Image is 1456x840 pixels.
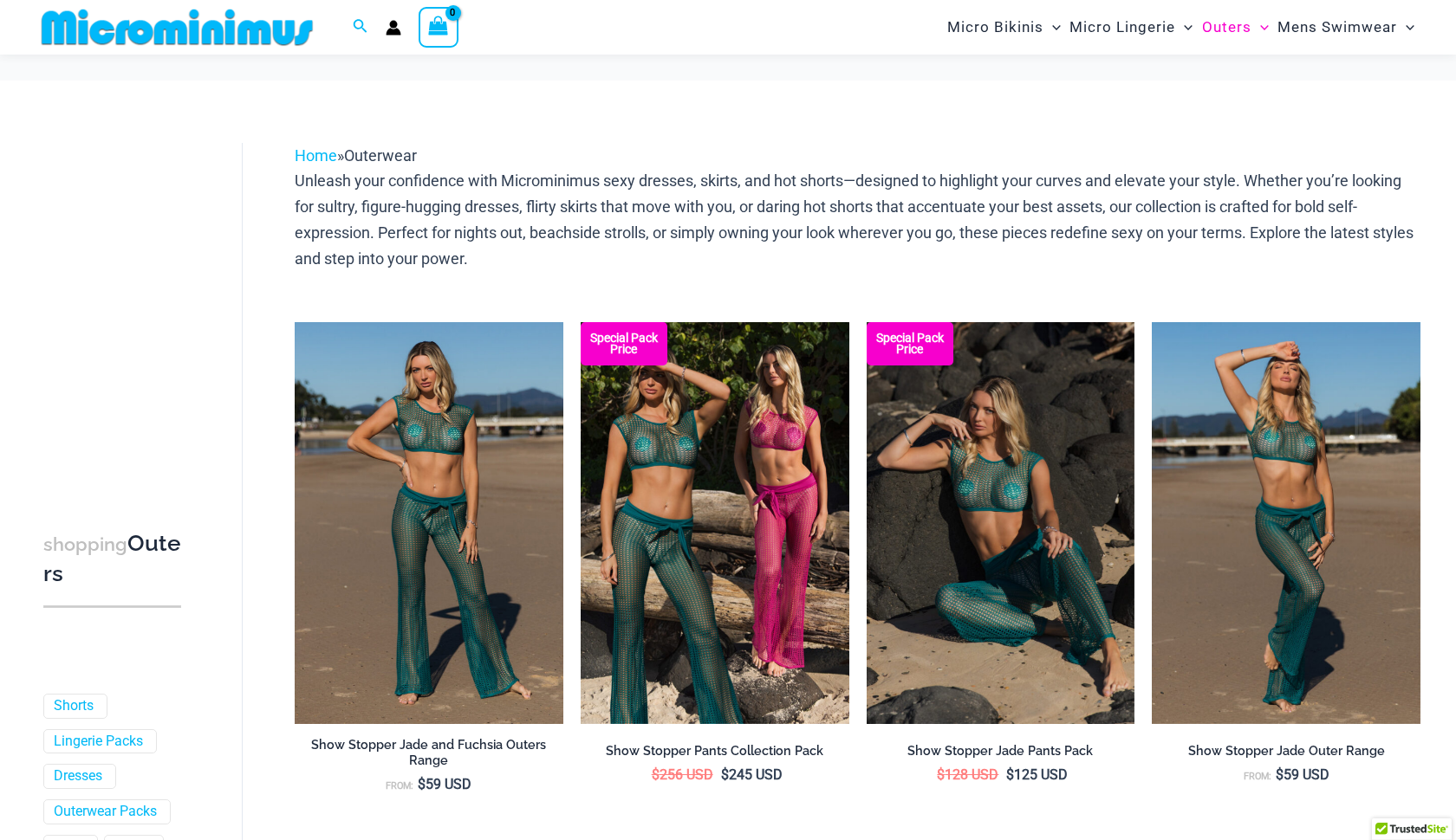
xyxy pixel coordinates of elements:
[947,5,1043,49] span: Micro Bikinis
[43,129,199,475] iframe: TrustedSite Certified
[867,743,1135,766] a: Show Stopper Jade Pants Pack
[1152,743,1420,766] a: Show Stopper Jade Outer Range
[943,5,1065,49] a: Micro BikinisMenu ToggleMenu Toggle
[54,733,143,751] a: Lingerie Packs
[295,737,563,776] a: Show Stopper Jade and Fuchsia Outers Range
[386,20,401,36] a: Account icon link
[867,322,1135,725] a: Show Stopper Jade 366 Top 5007 pants 08 Show Stopper Jade 366 Top 5007 pants 05Show Stopper Jade ...
[867,743,1135,759] h2: Show Stopper Jade Pants Pack
[419,7,458,47] a: View Shopping Cart, empty
[43,533,127,555] span: shopping
[581,322,849,725] a: Collection Pack (6) Collection Pack BCollection Pack B
[43,529,181,589] h3: Outers
[353,16,368,38] a: Search icon link
[1175,5,1193,49] span: Menu Toggle
[867,322,1135,725] img: Show Stopper Jade 366 Top 5007 pants 08
[1152,322,1420,725] img: Show Stopper Jade 366 Top 5007 pants 01
[344,146,417,165] span: Outerwear
[1276,766,1284,783] span: $
[54,767,102,785] a: Dresses
[581,743,849,766] a: Show Stopper Pants Collection Pack
[295,737,563,769] h2: Show Stopper Jade and Fuchsia Outers Range
[1006,766,1068,783] bdi: 125 USD
[1152,743,1420,759] h2: Show Stopper Jade Outer Range
[1202,5,1251,49] span: Outers
[295,146,337,165] a: Home
[295,146,417,165] span: »
[1069,5,1175,49] span: Micro Lingerie
[1065,5,1197,49] a: Micro LingerieMenu ToggleMenu Toggle
[940,3,1421,52] nav: Site Navigation
[1244,771,1271,782] span: From:
[581,333,667,355] b: Special Pack Price
[1397,5,1414,49] span: Menu Toggle
[937,766,998,783] bdi: 128 USD
[1276,766,1329,783] bdi: 59 USD
[1273,5,1419,49] a: Mens SwimwearMenu ToggleMenu Toggle
[295,322,563,725] img: Show Stopper Jade 366 Top 5007 pants 03
[1277,5,1397,49] span: Mens Swimwear
[295,322,563,725] a: Show Stopper Jade 366 Top 5007 pants 03Show Stopper Fuchsia 366 Top 5007 pants 03Show Stopper Fuc...
[581,322,849,725] img: Collection Pack (6)
[295,168,1420,271] p: Unleash your confidence with Microminimus sexy dresses, skirts, and hot shorts—designed to highli...
[418,776,426,792] span: $
[1152,322,1420,725] a: Show Stopper Jade 366 Top 5007 pants 01Show Stopper Jade 366 Top 5007 pants 05Show Stopper Jade 3...
[1198,5,1273,49] a: OutersMenu ToggleMenu Toggle
[386,780,413,792] span: From:
[937,766,945,783] span: $
[652,766,660,783] span: $
[581,743,849,759] h2: Show Stopper Pants Collection Pack
[35,8,320,47] img: MM SHOP LOGO FLAT
[54,803,157,821] a: Outerwear Packs
[1043,5,1061,49] span: Menu Toggle
[721,766,729,783] span: $
[418,776,471,792] bdi: 59 USD
[867,333,953,355] b: Special Pack Price
[1006,766,1014,783] span: $
[1251,5,1269,49] span: Menu Toggle
[721,766,783,783] bdi: 245 USD
[54,697,94,715] a: Shorts
[652,766,713,783] bdi: 256 USD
